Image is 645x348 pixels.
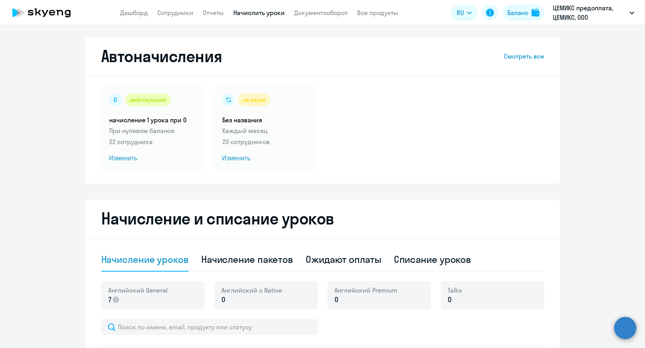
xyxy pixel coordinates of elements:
span: 7 [108,295,112,305]
p: Каждый месяц [222,126,310,135]
a: Дашборд [120,9,148,17]
p: 22 сотрудника [109,137,197,146]
a: Отчеты [203,9,224,17]
div: Начисление пакетов [201,253,293,266]
h5: начисление 1 урока при 0 [109,116,197,124]
span: 0 [448,295,452,305]
span: Изменить [109,154,197,163]
span: Английский с Native [221,286,282,295]
div: Баланс [507,8,528,17]
a: Сотрудники [157,9,193,17]
button: RU [451,5,477,21]
a: Начислить уроки [233,9,285,17]
div: Списание уроков [394,253,471,266]
div: на паузе [238,93,270,106]
a: Смотреть все [504,51,544,61]
div: Начисление уроков [101,253,189,266]
input: Поиск по имени, email, продукту или статусу [101,319,318,335]
span: Английский General [108,286,168,295]
button: Балансbalance [503,5,544,21]
p: 20 сотрудников [222,137,310,146]
a: Все продукты [357,9,398,17]
h2: Начисление и списание уроков [101,209,544,228]
p: При нулевом балансе [109,126,197,135]
div: Ожидают оплаты [306,253,381,266]
img: balance [532,9,539,17]
span: 0 [335,295,339,305]
a: Документооборот [294,9,348,17]
span: 0 [221,295,225,305]
h5: Без названия [222,116,310,124]
span: Английский Premium [335,286,397,295]
div: действующий [125,93,171,106]
span: Изменить [222,154,310,163]
span: RU [457,8,464,17]
p: ЦЕМИКС предоплата, ЦЕМИКС, ООО [553,3,626,22]
span: Talks [448,286,462,295]
h2: Автоначисления [101,47,222,66]
button: ЦЕМИКС предоплата, ЦЕМИКС, ООО [549,3,638,22]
